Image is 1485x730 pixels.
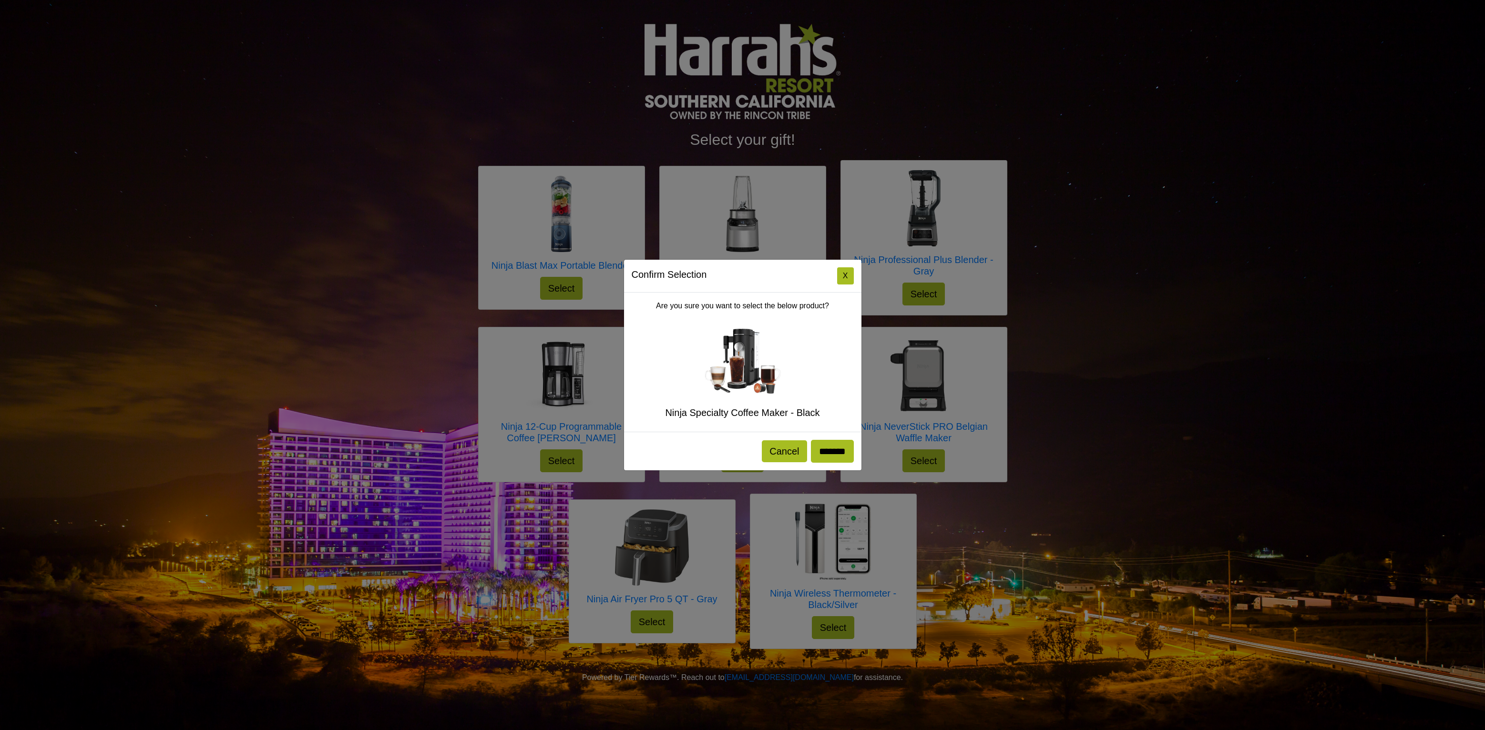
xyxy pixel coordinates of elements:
img: Ninja Specialty Coffee Maker - Black [705,329,781,394]
div: Are you sure you want to select the below product? [624,293,861,432]
h5: Ninja Specialty Coffee Maker - Black [632,407,854,418]
button: Cancel [762,440,807,462]
button: Close [837,267,854,284]
h5: Confirm Selection [632,267,707,282]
